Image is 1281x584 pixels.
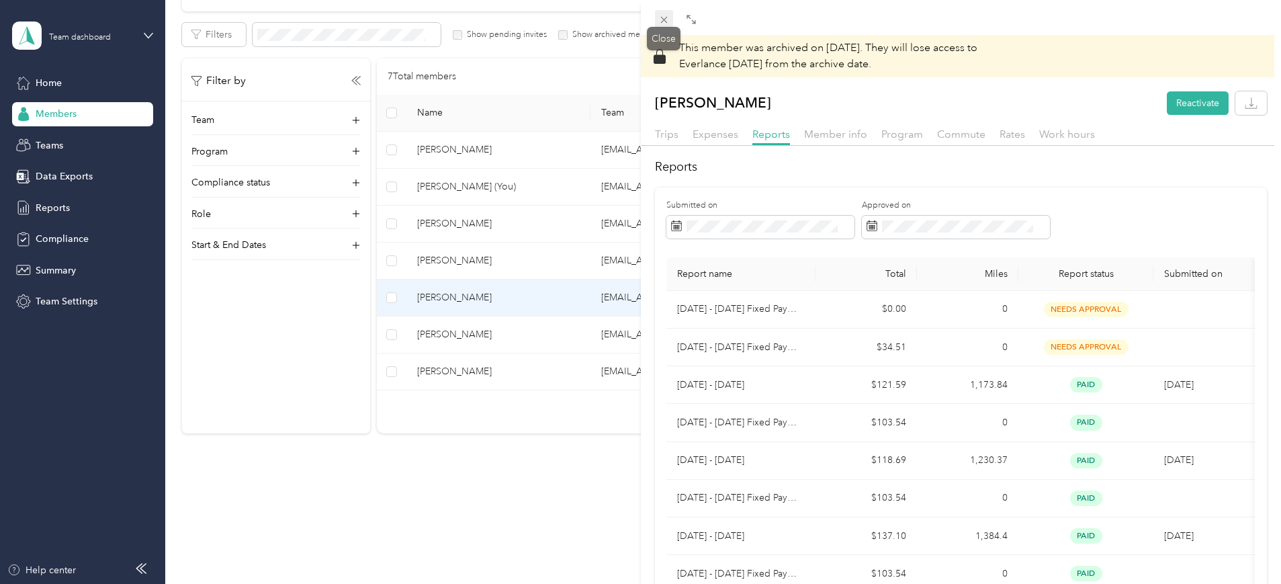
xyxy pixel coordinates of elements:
span: paid [1070,453,1102,468]
p: [DATE] - [DATE] Fixed Payment [677,340,805,355]
td: $118.69 [815,442,917,480]
td: 0 [917,329,1018,366]
span: Trips [655,128,678,140]
span: Rates [1000,128,1025,140]
span: They will lose access to Everlance [DATE] from the archive date. [679,41,977,71]
td: 1,384.4 [917,517,1018,555]
td: $103.54 [815,480,917,517]
td: 1,230.37 [917,442,1018,480]
span: Expenses [693,128,738,140]
p: [DATE] - [DATE] [677,529,805,544]
span: Reports [752,128,790,140]
td: 0 [917,404,1018,442]
p: This member was archived on [DATE] . [679,40,977,73]
div: Close [647,27,680,50]
p: [DATE] - [DATE] Fixed Payment [677,491,805,505]
label: Approved on [862,200,1050,212]
th: Submitted on [1153,257,1255,291]
p: [PERSON_NAME] [655,91,771,115]
p: [DATE] - [DATE] Fixed Payment [677,567,805,581]
th: Report name [666,257,815,291]
span: needs approval [1044,339,1129,355]
td: 0 [917,291,1018,329]
span: Work hours [1039,128,1095,140]
td: $103.54 [815,404,917,442]
span: paid [1070,528,1102,544]
td: $0.00 [815,291,917,329]
span: Commute [937,128,985,140]
span: needs approval [1044,302,1129,317]
span: [DATE] [1164,379,1194,390]
td: $137.10 [815,517,917,555]
span: paid [1070,566,1102,581]
td: $34.51 [815,329,917,366]
span: paid [1070,415,1102,430]
p: [DATE] - [DATE] [677,453,805,468]
span: paid [1070,377,1102,392]
td: 0 [917,480,1018,517]
span: paid [1070,491,1102,506]
h2: Reports [655,158,1268,176]
div: Miles [928,268,1008,280]
iframe: Everlance-gr Chat Button Frame [1206,509,1281,584]
span: [DATE] [1164,530,1194,542]
td: 1,173.84 [917,366,1018,404]
p: [DATE] - [DATE] Fixed Payment [677,415,805,430]
div: Total [826,268,906,280]
span: Member info [804,128,867,140]
p: [DATE] - [DATE] Fixed Payment [677,302,805,317]
td: $121.59 [815,366,917,404]
span: [DATE] [1164,454,1194,466]
button: Reactivate [1167,91,1229,115]
p: [DATE] - [DATE] [677,378,805,392]
span: Report status [1029,268,1143,280]
label: Submitted on [666,200,854,212]
span: Program [881,128,923,140]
